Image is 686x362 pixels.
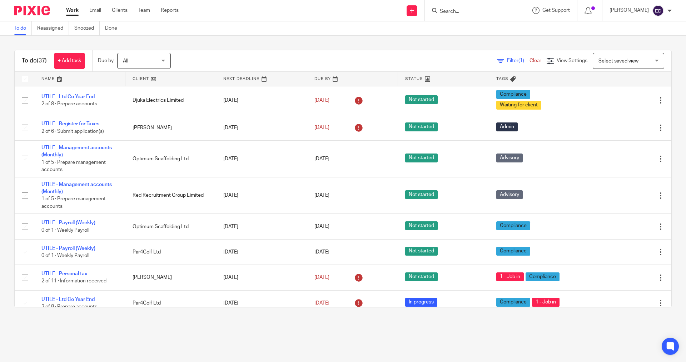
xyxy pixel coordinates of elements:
[125,265,217,290] td: [PERSON_NAME]
[125,290,217,316] td: Par4Golf Ltd
[66,7,79,14] a: Work
[41,160,106,172] span: 1 of 5 · Prepare management accounts
[41,121,99,126] a: UTILE - Register for Taxes
[216,239,307,265] td: [DATE]
[496,101,541,110] span: Waiting for client
[314,275,329,280] span: [DATE]
[41,182,112,194] a: UTILE - Management accounts (Monthly)
[125,214,217,239] td: Optimum Scaffolding Ltd
[216,115,307,140] td: [DATE]
[37,58,47,64] span: (37)
[405,95,438,104] span: Not started
[314,250,329,255] span: [DATE]
[161,7,179,14] a: Reports
[314,224,329,229] span: [DATE]
[41,102,97,107] span: 2 of 8 · Prepare accounts
[439,9,503,15] input: Search
[496,122,518,131] span: Admin
[41,228,89,233] span: 0 of 1 · Weekly Payroll
[314,156,329,161] span: [DATE]
[41,94,95,99] a: UTILE - Ltd Co Year End
[518,58,524,63] span: (1)
[41,271,87,276] a: UTILE - Personal tax
[138,7,150,14] a: Team
[98,57,114,64] p: Due by
[125,115,217,140] td: [PERSON_NAME]
[41,297,95,302] a: UTILE - Ltd Co Year End
[74,21,100,35] a: Snoozed
[125,177,217,214] td: Red Recruitment Group Limited
[532,298,560,307] span: 1 - Job in
[405,272,438,281] span: Not started
[496,298,530,307] span: Compliance
[496,221,530,230] span: Compliance
[14,21,32,35] a: To do
[125,239,217,265] td: Par4Golf Ltd
[526,272,560,281] span: Compliance
[405,122,438,131] span: Not started
[557,58,587,63] span: View Settings
[314,98,329,103] span: [DATE]
[542,8,570,13] span: Get Support
[125,86,217,115] td: Djuka Electrics Limited
[216,140,307,177] td: [DATE]
[610,7,649,14] p: [PERSON_NAME]
[405,221,438,230] span: Not started
[54,53,85,69] a: + Add task
[22,57,47,65] h1: To do
[507,58,530,63] span: Filter
[652,5,664,16] img: svg%3E
[216,265,307,290] td: [DATE]
[216,214,307,239] td: [DATE]
[112,7,128,14] a: Clients
[123,59,128,64] span: All
[41,197,106,209] span: 1 of 5 · Prepare management accounts
[314,301,329,306] span: [DATE]
[41,129,104,134] span: 2 of 6 · Submit application(s)
[41,220,95,225] a: UTILE - Payroll (Weekly)
[216,86,307,115] td: [DATE]
[41,304,97,309] span: 2 of 8 · Prepare accounts
[216,177,307,214] td: [DATE]
[41,253,89,258] span: 0 of 1 · Weekly Payroll
[405,154,438,162] span: Not started
[89,7,101,14] a: Email
[41,246,95,251] a: UTILE - Payroll (Weekly)
[530,58,541,63] a: Clear
[496,272,524,281] span: 1 - Job in
[496,90,530,99] span: Compliance
[496,154,523,162] span: Advisory
[405,247,438,256] span: Not started
[41,279,106,284] span: 2 of 11 · Information received
[41,145,112,157] a: UTILE - Management accounts (Monthly)
[496,247,530,256] span: Compliance
[496,190,523,199] span: Advisory
[14,6,50,15] img: Pixie
[37,21,69,35] a: Reassigned
[405,190,438,199] span: Not started
[105,21,123,35] a: Done
[314,125,329,130] span: [DATE]
[125,140,217,177] td: Optimum Scaffolding Ltd
[314,193,329,198] span: [DATE]
[405,298,437,307] span: In progress
[598,59,638,64] span: Select saved view
[496,77,508,81] span: Tags
[216,290,307,316] td: [DATE]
